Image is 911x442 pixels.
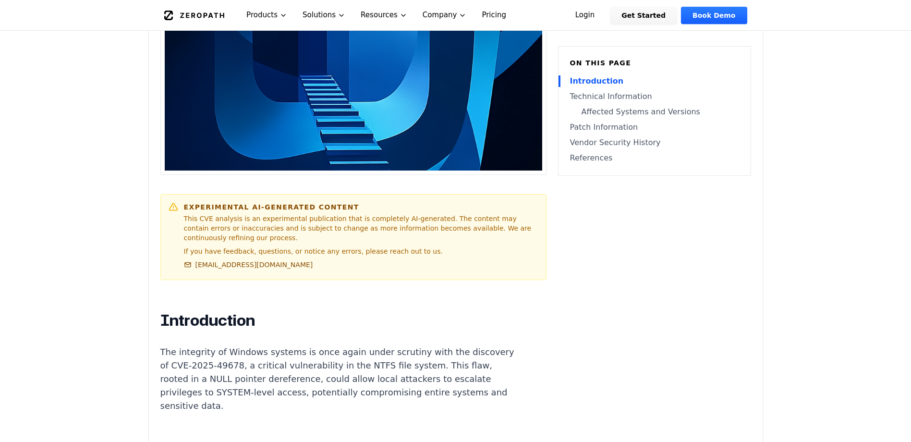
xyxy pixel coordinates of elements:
p: If you have feedback, questions, or notice any errors, please reach out to us. [184,246,538,256]
a: References [570,152,739,164]
a: Technical Information [570,91,739,102]
a: Book Demo [681,7,747,24]
a: [EMAIL_ADDRESS][DOMAIN_NAME] [184,260,313,270]
a: Introduction [570,75,739,87]
a: Vendor Security History [570,137,739,148]
p: This CVE analysis is an experimental publication that is completely AI-generated. The content may... [184,214,538,243]
a: Affected Systems and Versions [570,106,739,118]
a: Login [564,7,607,24]
a: Patch Information [570,122,739,133]
p: The integrity of Windows systems is once again under scrutiny with the discovery of CVE-2025-4967... [160,345,518,413]
h2: Introduction [160,311,518,330]
h6: Experimental AI-Generated Content [184,202,538,212]
h6: On this page [570,58,739,68]
a: Get Started [610,7,677,24]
